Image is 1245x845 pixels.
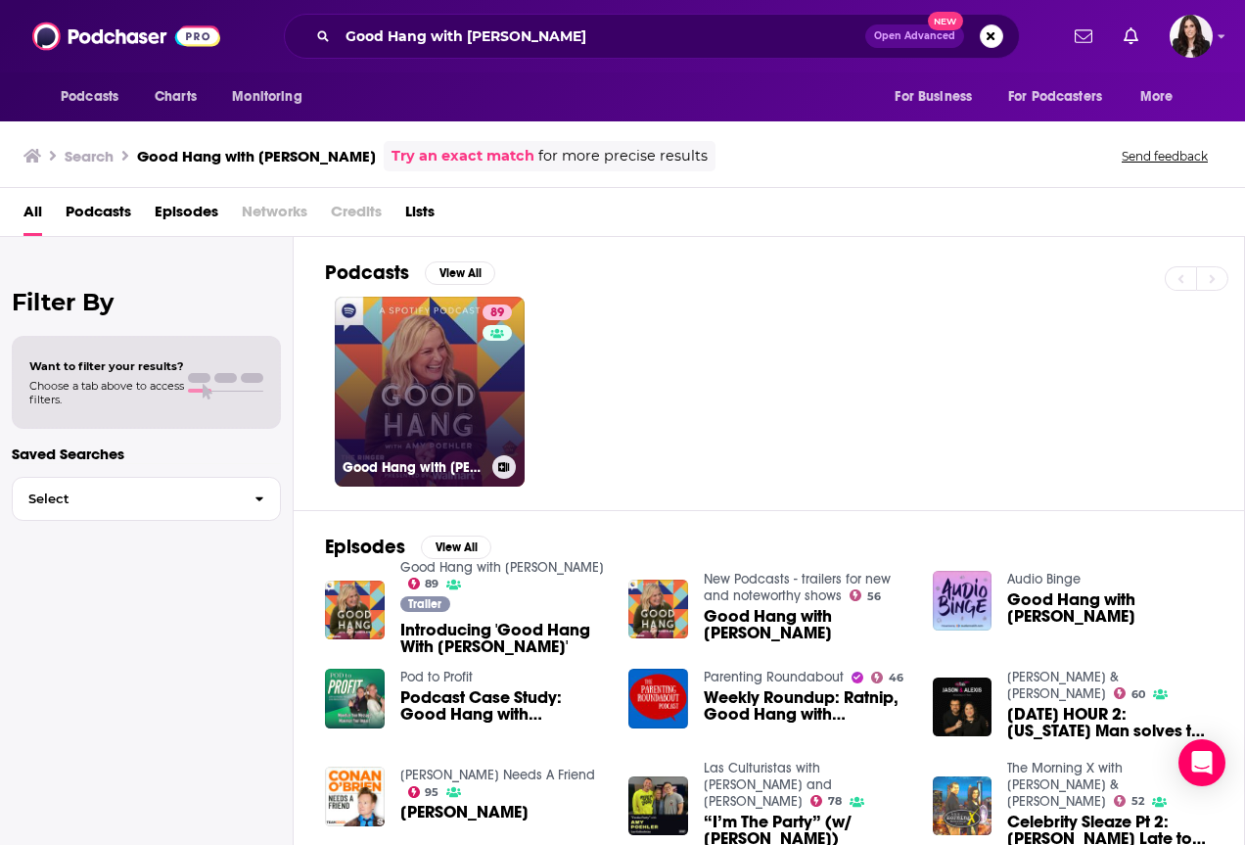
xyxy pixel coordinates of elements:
span: Introducing 'Good Hang With [PERSON_NAME]' [400,622,606,655]
h2: Podcasts [325,260,409,285]
a: Charts [142,78,208,116]
a: Jason & Alexis [1007,669,1119,702]
span: 89 [490,304,504,323]
span: Choose a tab above to access filters. [29,379,184,406]
a: 56 [850,589,881,601]
img: User Profile [1170,15,1213,58]
a: Pod to Profit [400,669,473,685]
img: Celebrity Sleaze Pt 2: Amy Poehler’s Late to the Podcast Party [933,776,992,836]
span: Good Hang with [PERSON_NAME] [1007,591,1213,625]
a: EpisodesView All [325,535,491,559]
img: Weekly Roundup: Ratnip, Good Hang with Amy Poehler, and the Parenting Finish Line [628,669,688,728]
button: open menu [995,78,1130,116]
a: 3/20 THURS HOUR 2: Florida Man solves the egg shortage, BOOB TUBE: "Adolescence," and "Running Po... [933,678,992,737]
span: 60 [1131,690,1145,699]
span: 56 [867,592,881,601]
a: Weekly Roundup: Ratnip, Good Hang with Amy Poehler, and the Parenting Finish Line [704,689,909,723]
span: Podcast Case Study: Good Hang with [PERSON_NAME] [400,689,606,723]
div: Open Intercom Messenger [1178,739,1225,786]
span: [DATE] HOUR 2: [US_STATE] Man solves the egg shortage, BOOB TUBE: "Adolescence," and "Running Poi... [1007,706,1213,739]
span: New [928,12,963,30]
span: For Business [895,83,972,111]
h3: Search [65,147,114,165]
img: Good Hang with Amy Poehler [933,571,992,631]
a: Amy Poehler [400,804,529,821]
span: 46 [889,674,903,682]
input: Search podcasts, credits, & more... [338,21,865,52]
a: Good Hang with Amy Poehler [704,608,909,641]
a: 89 [408,578,439,589]
button: Send feedback [1116,148,1214,164]
a: Introducing 'Good Hang With Amy Poehler' [400,622,606,655]
span: for more precise results [538,145,708,167]
span: More [1140,83,1174,111]
span: Logged in as RebeccaShapiro [1170,15,1213,58]
img: Good Hang with Amy Poehler [628,580,688,639]
span: Good Hang with [PERSON_NAME] [704,608,909,641]
a: 60 [1114,687,1145,699]
a: Show notifications dropdown [1067,20,1100,53]
span: 78 [828,797,842,806]
a: Good Hang with Amy Poehler [1007,591,1213,625]
a: Podcast Case Study: Good Hang with Amy Poehler [400,689,606,723]
a: 89 [483,305,512,320]
span: Monitoring [232,83,301,111]
a: New Podcasts - trailers for new and noteworthy shows [704,571,891,604]
h2: Filter By [12,288,281,316]
span: Select [13,493,239,505]
span: Networks [242,196,307,236]
a: Good Hang with Amy Poehler [400,559,604,576]
img: Podcast Case Study: Good Hang with Amy Poehler [325,669,385,728]
a: Las Culturistas with Matt Rogers and Bowen Yang [704,760,832,810]
h2: Episodes [325,535,405,559]
span: 89 [425,580,438,588]
p: Saved Searches [12,445,281,463]
span: 95 [425,788,438,797]
img: Amy Poehler [325,767,385,826]
span: Podcasts [61,83,118,111]
div: Search podcasts, credits, & more... [284,14,1020,59]
span: Want to filter your results? [29,359,184,373]
button: open menu [881,78,996,116]
img: Introducing 'Good Hang With Amy Poehler' [325,581,385,640]
span: Weekly Roundup: Ratnip, Good Hang with [PERSON_NAME], and the Parenting Finish Line [704,689,909,723]
a: 78 [810,795,842,807]
a: 3/20 THURS HOUR 2: Florida Man solves the egg shortage, BOOB TUBE: "Adolescence," and "Running Po... [1007,706,1213,739]
span: All [23,196,42,236]
button: View All [425,261,495,285]
a: The Morning X with Barnes & Leslie [1007,760,1123,810]
a: 46 [871,672,903,683]
span: Charts [155,83,197,111]
button: View All [421,536,491,559]
span: Lists [405,196,435,236]
img: “I’m The Party” (w/ Amy Poehler) [628,776,688,836]
button: open menu [47,78,144,116]
button: Select [12,477,281,521]
span: For Podcasters [1008,83,1102,111]
a: 52 [1114,795,1144,807]
span: Credits [331,196,382,236]
button: open menu [218,78,327,116]
span: Open Advanced [874,31,955,41]
h3: Good Hang with [PERSON_NAME] [343,459,484,476]
a: Episodes [155,196,218,236]
a: Podcasts [66,196,131,236]
a: Audio Binge [1007,571,1081,587]
img: Podchaser - Follow, Share and Rate Podcasts [32,18,220,55]
button: open menu [1127,78,1198,116]
a: 89Good Hang with [PERSON_NAME] [335,297,525,487]
span: 52 [1131,797,1144,806]
a: Show notifications dropdown [1116,20,1146,53]
a: PodcastsView All [325,260,495,285]
a: Conan O’Brien Needs A Friend [400,767,595,783]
